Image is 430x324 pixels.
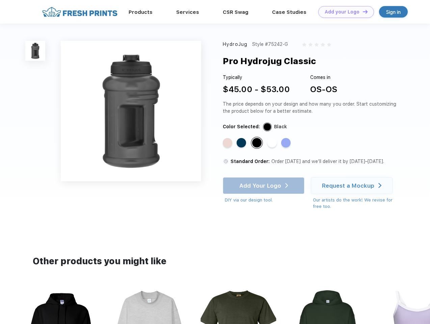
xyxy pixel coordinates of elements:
[40,6,119,18] img: fo%20logo%202.webp
[315,43,319,47] img: gray_star.svg
[223,138,232,147] div: Pink Sand
[252,41,288,48] div: Style #75242-G
[363,10,368,13] img: DT
[378,183,381,188] img: white arrow
[267,138,277,147] div: White
[322,182,374,189] div: Request a Mockup
[302,43,306,47] img: gray_star.svg
[223,101,399,115] div: The price depends on your design and how many you order. Start customizing the product below for ...
[223,158,229,164] img: standard order
[274,123,287,130] div: Black
[237,138,246,147] div: Navy
[313,197,399,210] div: Our artists do the work! We revise for free too.
[379,6,408,18] a: Sign in
[252,138,262,147] div: Black
[223,83,290,96] div: $45.00 - $53.00
[310,83,337,96] div: OS-OS
[129,9,153,15] a: Products
[223,123,260,130] div: Color Selected:
[33,255,397,268] div: Other products you might like
[231,159,270,164] span: Standard Order:
[386,8,401,16] div: Sign in
[321,43,325,47] img: gray_star.svg
[25,41,45,61] img: func=resize&h=100
[223,74,290,81] div: Typically
[310,74,337,81] div: Comes in
[271,159,384,164] span: Order [DATE] and we’ll deliver it by [DATE]–[DATE].
[223,55,316,67] div: Pro Hydrojug Classic
[327,43,331,47] img: gray_star.svg
[325,9,359,15] div: Add your Logo
[61,41,201,181] img: func=resize&h=640
[281,138,291,147] div: Hyper Blue
[223,41,247,48] div: HydroJug
[308,43,313,47] img: gray_star.svg
[225,197,304,204] div: DIY via our design tool.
